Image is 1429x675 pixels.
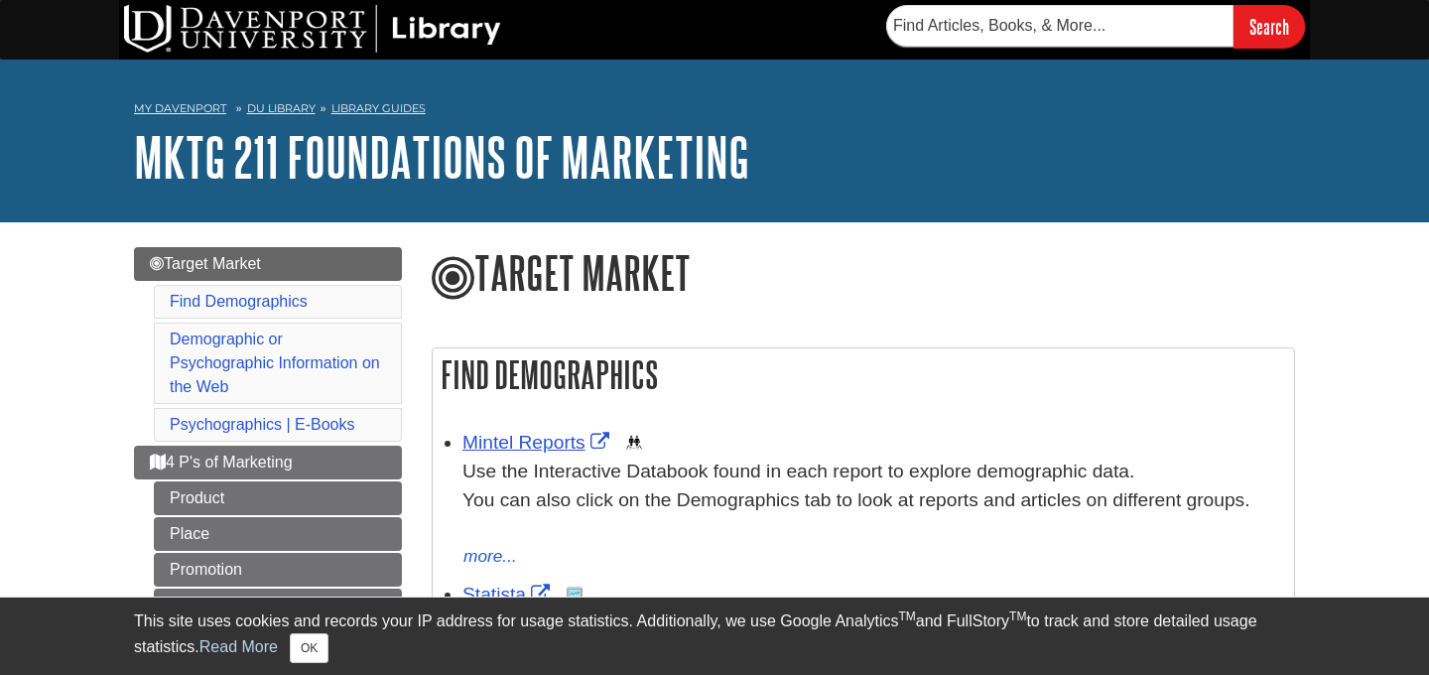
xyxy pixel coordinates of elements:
a: Read More [199,638,278,655]
img: Demographics [626,435,642,451]
a: 4 P's of Marketing [134,446,402,479]
a: Link opens in new window [462,432,614,453]
span: Target Market [150,255,261,272]
a: Promotion [154,553,402,587]
a: Link opens in new window [462,584,555,605]
button: Close [290,633,328,663]
a: Price [154,589,402,622]
img: DU Library [124,5,501,53]
sup: TM [1009,609,1026,623]
a: Product [154,481,402,515]
input: Find Articles, Books, & More... [886,5,1234,47]
h1: Target Market [432,247,1295,303]
button: more... [462,543,518,571]
a: Find Demographics [170,293,308,310]
form: Searches DU Library's articles, books, and more [886,5,1305,48]
input: Search [1234,5,1305,48]
a: DU Library [247,101,316,115]
div: Use the Interactive Databook found in each report to explore demographic data. You can also click... [462,458,1284,543]
a: My Davenport [134,100,226,117]
a: Psychographics | E-Books [170,416,354,433]
nav: breadcrumb [134,95,1295,127]
div: This site uses cookies and records your IP address for usage statistics. Additionally, we use Goo... [134,609,1295,663]
a: Target Market [134,247,402,281]
a: Place [154,517,402,551]
h2: Find Demographics [433,348,1294,401]
sup: TM [898,609,915,623]
a: MKTG 211 Foundations of Marketing [134,126,749,188]
a: Library Guides [331,101,426,115]
img: Statistics [567,587,583,603]
span: 4 P's of Marketing [150,454,293,471]
a: Demographic or Psychographic Information on the Web [170,331,380,395]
